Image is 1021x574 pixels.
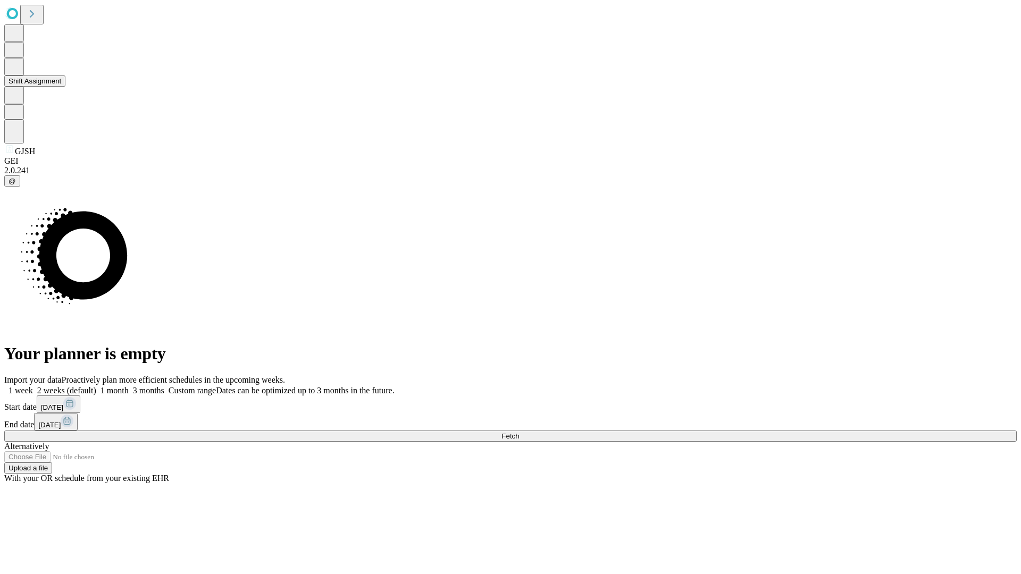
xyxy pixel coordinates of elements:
[4,175,20,187] button: @
[4,442,49,451] span: Alternatively
[4,156,1017,166] div: GEI
[38,421,61,429] span: [DATE]
[501,432,519,440] span: Fetch
[4,462,52,474] button: Upload a file
[4,413,1017,430] div: End date
[101,386,129,395] span: 1 month
[15,147,35,156] span: GJSH
[169,386,216,395] span: Custom range
[133,386,164,395] span: 3 months
[4,430,1017,442] button: Fetch
[4,75,65,87] button: Shift Assignment
[9,386,33,395] span: 1 week
[9,177,16,185] span: @
[41,403,63,411] span: [DATE]
[37,386,96,395] span: 2 weeks (default)
[37,395,80,413] button: [DATE]
[4,344,1017,364] h1: Your planner is empty
[4,375,62,384] span: Import your data
[62,375,285,384] span: Proactively plan more efficient schedules in the upcoming weeks.
[4,166,1017,175] div: 2.0.241
[216,386,394,395] span: Dates can be optimized up to 3 months in the future.
[4,474,169,483] span: With your OR schedule from your existing EHR
[34,413,78,430] button: [DATE]
[4,395,1017,413] div: Start date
